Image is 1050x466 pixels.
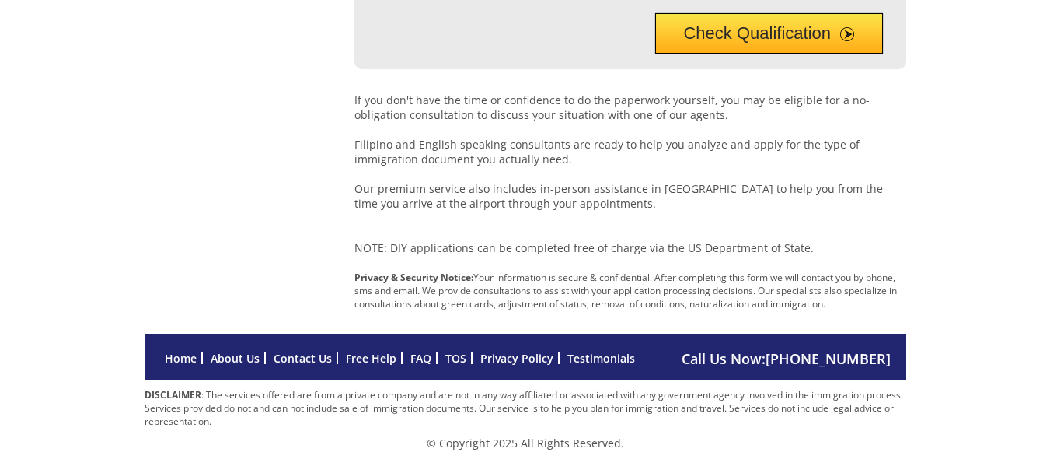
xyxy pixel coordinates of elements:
a: TOS [445,351,466,366]
a: Free Help [346,351,396,366]
a: Testimonials [567,351,635,366]
span: Call Us Now: [682,349,891,368]
button: Check Qualification [655,13,883,54]
p: Your information is secure & confidential. After completing this form we will contact you by phon... [354,271,906,310]
strong: Privacy & Security Notice: [354,271,473,284]
p: © Copyright 2025 All Rights Reserved. [145,436,906,450]
p: : The services offered are from a private company and are not in any way affiliated or associated... [145,388,906,428]
a: Privacy Policy [480,351,553,366]
strong: DISCLAIMER [145,388,201,401]
a: About Us [211,351,260,366]
p: If you don't have the time or confidence to do the paperwork yourself, you may be eligible for a ... [354,93,906,255]
a: [PHONE_NUMBER] [766,349,891,368]
a: FAQ [410,351,431,366]
a: Contact Us [274,351,332,366]
a: Home [165,351,197,366]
